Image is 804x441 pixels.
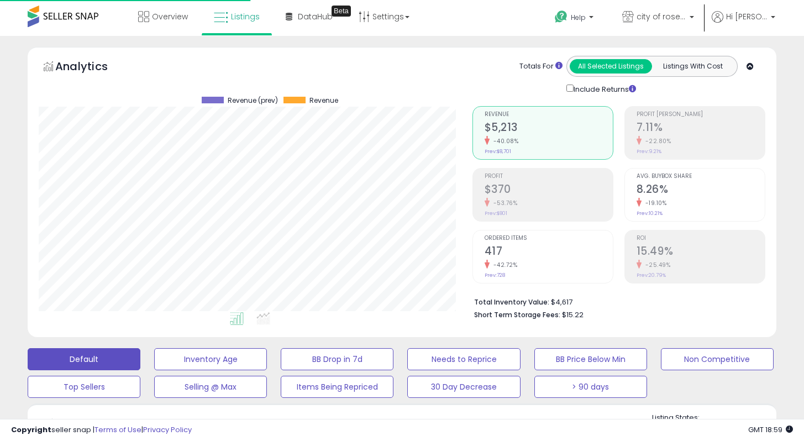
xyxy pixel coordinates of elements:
[485,174,613,180] span: Profit
[228,97,278,104] span: Revenue (prev)
[651,59,734,73] button: Listings With Cost
[490,137,519,145] small: -40.08%
[231,11,260,22] span: Listings
[637,245,765,260] h2: 15.49%
[712,11,775,36] a: Hi [PERSON_NAME]
[28,376,140,398] button: Top Sellers
[94,424,141,435] a: Terms of Use
[485,183,613,198] h2: $370
[642,261,671,269] small: -25.49%
[748,424,793,435] span: 2025-09-17 18:59 GMT
[309,97,338,104] span: Revenue
[637,121,765,136] h2: 7.11%
[570,59,652,73] button: All Selected Listings
[485,272,505,279] small: Prev: 728
[558,82,649,95] div: Include Returns
[11,425,192,435] div: seller snap | |
[571,13,586,22] span: Help
[642,199,667,207] small: -19.10%
[485,245,613,260] h2: 417
[485,235,613,242] span: Ordered Items
[490,199,518,207] small: -53.76%
[154,348,267,370] button: Inventory Age
[661,348,774,370] button: Non Competitive
[55,59,129,77] h5: Analytics
[637,210,663,217] small: Prev: 10.21%
[28,348,140,370] button: Default
[485,148,511,155] small: Prev: $8,701
[637,235,765,242] span: ROI
[637,174,765,180] span: Avg. Buybox Share
[152,11,188,22] span: Overview
[407,376,520,398] button: 30 Day Decrease
[407,348,520,370] button: Needs to Reprice
[726,11,768,22] span: Hi [PERSON_NAME]
[562,309,584,320] span: $15.22
[637,148,661,155] small: Prev: 9.21%
[281,376,393,398] button: Items Being Repriced
[637,272,666,279] small: Prev: 20.79%
[485,210,507,217] small: Prev: $801
[637,183,765,198] h2: 8.26%
[298,11,333,22] span: DataHub
[281,348,393,370] button: BB Drop in 7d
[546,2,605,36] a: Help
[637,112,765,118] span: Profit [PERSON_NAME]
[154,376,267,398] button: Selling @ Max
[490,261,518,269] small: -42.72%
[332,6,351,17] div: Tooltip anchor
[637,11,686,22] span: city of roses distributors llc
[652,413,776,423] p: Listing States:
[474,295,757,308] li: $4,617
[485,121,613,136] h2: $5,213
[59,417,101,432] h5: Listings
[642,137,671,145] small: -22.80%
[143,424,192,435] a: Privacy Policy
[554,10,568,24] i: Get Help
[474,310,560,319] b: Short Term Storage Fees:
[534,348,647,370] button: BB Price Below Min
[485,112,613,118] span: Revenue
[474,297,549,307] b: Total Inventory Value:
[534,376,647,398] button: > 90 days
[519,61,563,72] div: Totals For
[11,424,51,435] strong: Copyright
